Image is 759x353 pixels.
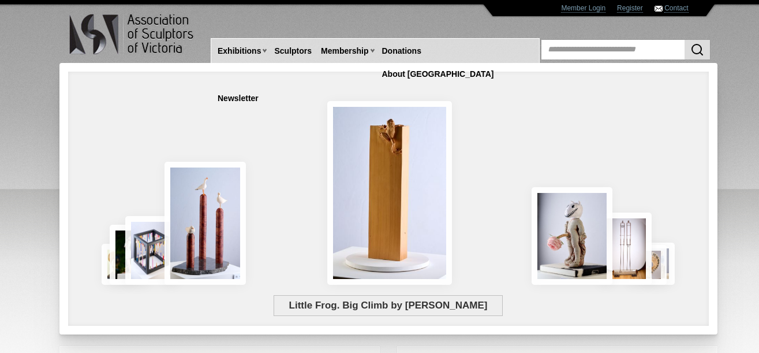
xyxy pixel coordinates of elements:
a: About [GEOGRAPHIC_DATA] [377,64,499,85]
img: Little Frog. Big Climb [327,101,452,285]
img: logo.png [69,12,196,57]
a: Contact [664,4,688,13]
a: Register [617,4,643,13]
a: Donations [377,40,426,62]
img: Rising Tides [164,162,246,285]
img: Search [690,43,704,57]
a: Newsletter [213,88,263,109]
img: Swingers [599,213,652,285]
img: Waiting together for the Home coming [645,243,675,285]
a: Sculptors [270,40,316,62]
a: Membership [316,40,373,62]
span: Little Frog. Big Climb by [PERSON_NAME] [274,295,503,316]
a: Exhibitions [213,40,266,62]
a: Member Login [561,4,605,13]
img: Let There Be Light [532,187,613,285]
img: Contact ASV [655,6,663,12]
